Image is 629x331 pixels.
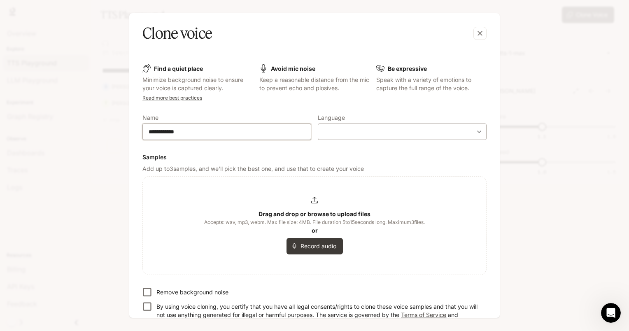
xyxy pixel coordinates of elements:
p: Remove background noise [156,288,228,296]
h5: Clone voice [142,23,212,44]
a: Read more best practices [142,95,202,101]
p: Name [142,115,158,121]
b: Find a quiet place [154,65,203,72]
p: Language [318,115,345,121]
span: Accepts: wav, mp3, webm. Max file size: 4MB. File duration 5 to 15 seconds long. Maximum 3 files. [204,218,425,226]
p: Speak with a variety of emotions to capture the full range of the voice. [376,76,487,92]
a: Terms of Service [401,311,446,318]
b: Drag and drop or browse to upload files [259,210,370,217]
p: By using voice cloning, you certify that you have all legal consents/rights to clone these voice ... [156,303,480,327]
div: ​ [318,128,486,136]
h6: Samples [142,153,487,161]
b: or [312,227,318,234]
p: Add up to 3 samples, and we'll pick the best one, and use that to create your voice [142,165,487,173]
iframe: Intercom live chat [601,303,621,323]
b: Be expressive [388,65,427,72]
p: Keep a reasonable distance from the mic to prevent echo and plosives. [259,76,370,92]
p: Minimize background noise to ensure your voice is captured clearly. [142,76,253,92]
b: Avoid mic noise [271,65,315,72]
button: Record audio [287,238,343,254]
